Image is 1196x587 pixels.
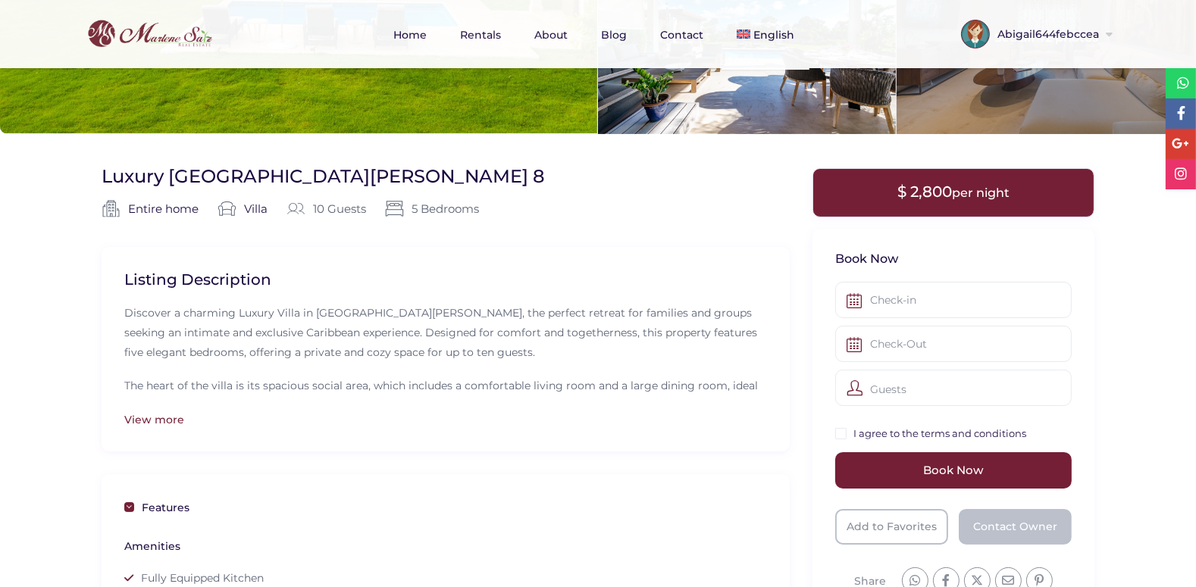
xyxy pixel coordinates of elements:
[102,164,544,188] h1: Luxury [GEOGRAPHIC_DATA][PERSON_NAME] 8
[835,282,1072,318] input: Check-in
[952,186,1010,200] span: per night
[124,373,767,454] p: The heart of the villa is its spacious social area, which includes a comfortable living room and ...
[124,538,752,554] div: Amenities
[835,370,1072,406] div: Guests
[244,201,268,217] a: Villa
[124,411,767,428] div: View more
[124,301,767,362] p: Discover a charming Luxury Villa in [GEOGRAPHIC_DATA][PERSON_NAME], the perfect retreat for famil...
[835,251,1072,267] h3: Book Now
[853,427,1026,439] a: I agree to the terms and conditions
[128,201,199,217] a: Entire home
[835,452,1072,489] input: Book Now
[124,270,767,289] h2: Listing Description
[286,199,366,218] div: 10 Guests
[64,16,216,52] img: logo
[812,168,1094,217] div: $ 2,800
[835,509,948,544] div: Add to Favorites
[959,509,1072,544] div: Contact Owner
[385,199,479,218] span: 5 Bedrooms
[990,29,1103,39] span: Abigail644febccea
[753,28,794,42] span: English
[124,497,767,516] a: Features
[835,326,1072,362] input: Check-Out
